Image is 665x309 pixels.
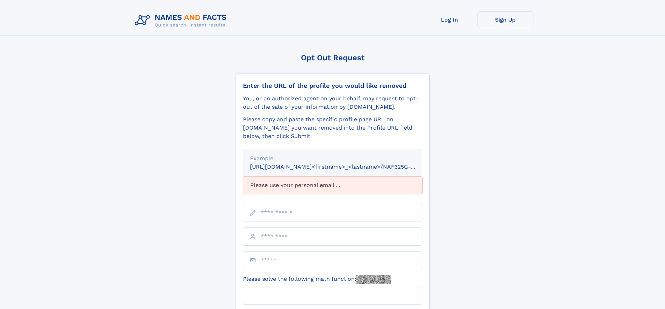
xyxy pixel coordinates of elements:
div: Opt Out Request [236,53,430,62]
a: Log In [422,11,478,28]
div: Please copy and paste the specific profile page URL on [DOMAIN_NAME] you want removed into the Pr... [243,115,422,140]
img: Logo Names and Facts [132,11,232,30]
div: Example: [250,154,415,163]
div: Please use your personal email ... [243,177,422,194]
small: [URL][DOMAIN_NAME]<firstname>_<lastname>/NAF325G-xxxxxxxx [250,163,436,170]
div: You, or an authorized agent on your behalf, may request to opt-out of the sale of your informatio... [243,94,422,111]
label: Please solve the following math function: [243,275,391,284]
div: Enter the URL of the profile you would like removed [243,82,422,90]
a: Sign Up [478,11,533,28]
